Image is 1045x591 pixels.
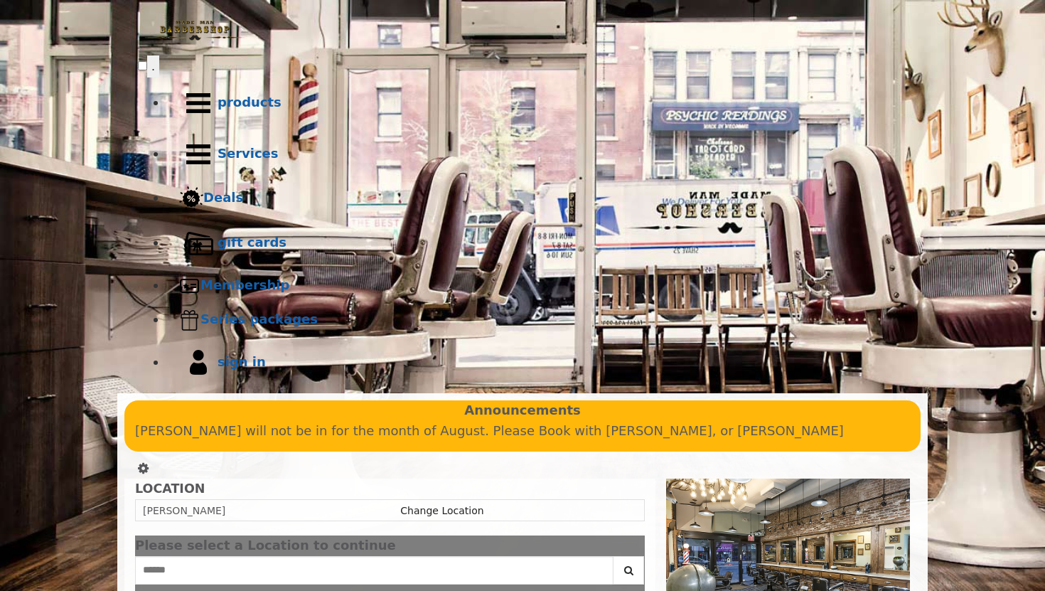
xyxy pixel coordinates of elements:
img: Products [179,84,218,122]
b: Series packages [200,312,318,326]
a: Change Location [400,505,483,516]
a: ServicesServices [166,129,907,180]
b: Services [218,146,279,161]
a: Series packagesSeries packages [166,303,907,337]
p: [PERSON_NAME] will not be in for the month of August. Please Book with [PERSON_NAME], or [PERSON_... [135,421,910,442]
b: Announcements [464,400,581,421]
img: Gift cards [179,224,218,262]
b: gift cards [218,235,286,250]
a: Productsproducts [166,78,907,129]
span: Please select a Location to continue [135,538,396,553]
img: Services [179,135,218,174]
span: [PERSON_NAME] [143,505,225,516]
i: Search button [621,565,637,575]
input: Search Center [135,556,613,585]
a: Gift cardsgift cards [166,218,907,269]
img: Series packages [179,309,200,331]
img: sign in [179,344,218,382]
b: products [218,95,282,110]
img: Membership [179,275,200,297]
a: MembershipMembership [166,269,907,303]
img: Deals [179,186,203,211]
input: menu toggle [138,61,147,70]
b: Deals [203,190,243,205]
b: Membership [200,277,289,292]
a: DealsDeals [166,180,907,218]
span: . [151,59,155,73]
button: close dialog [623,541,645,550]
img: Made Man Barbershop logo [138,8,252,53]
b: LOCATION [135,481,205,496]
a: sign insign in [166,337,907,388]
b: sign in [218,354,266,369]
button: menu toggle [147,55,159,78]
